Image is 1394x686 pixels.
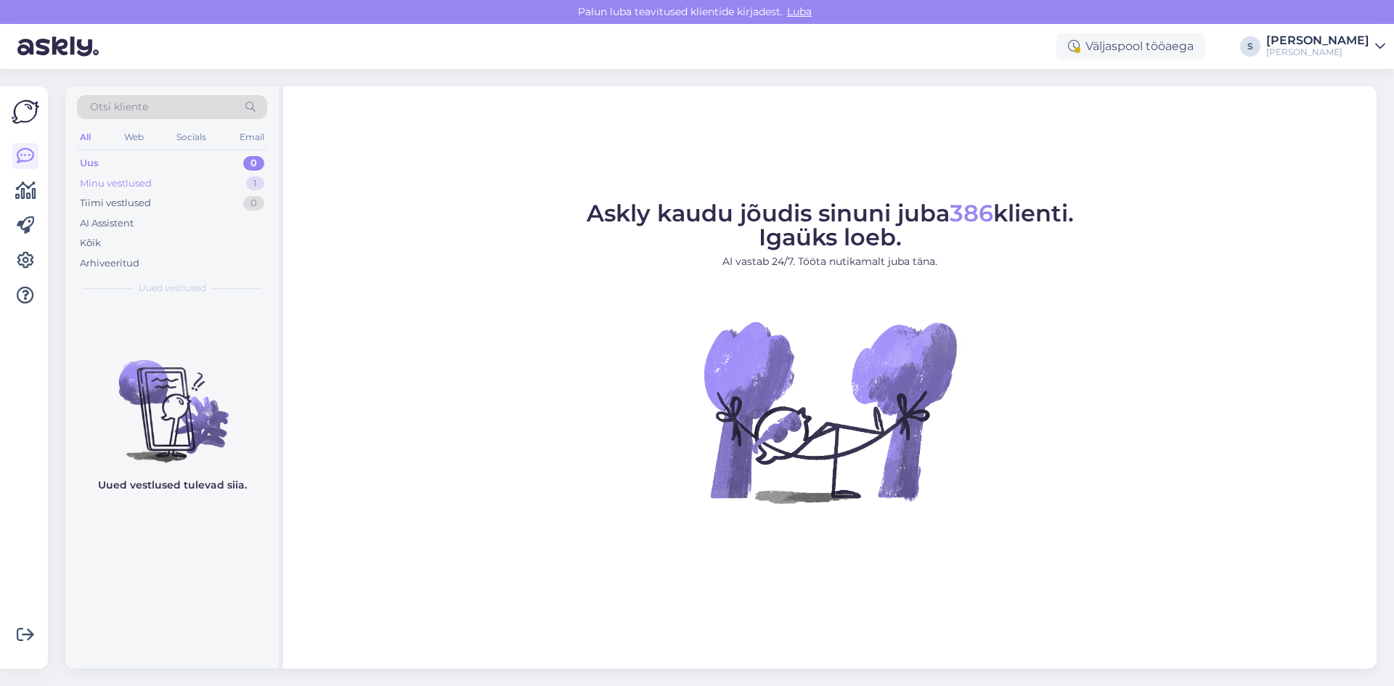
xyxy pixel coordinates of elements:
[77,128,94,147] div: All
[246,176,264,191] div: 1
[783,5,816,18] span: Luba
[98,478,247,493] p: Uued vestlused tulevad siia.
[90,99,148,115] span: Otsi kliente
[587,254,1074,269] p: AI vastab 24/7. Tööta nutikamalt juba täna.
[80,196,151,211] div: Tiimi vestlused
[80,216,134,231] div: AI Assistent
[699,281,961,542] img: No Chat active
[65,334,279,465] img: No chats
[243,156,264,171] div: 0
[587,199,1074,251] span: Askly kaudu jõudis sinuni juba klienti. Igaüks loeb.
[1240,36,1260,57] div: S
[139,282,206,295] span: Uued vestlused
[950,199,993,227] span: 386
[174,128,209,147] div: Socials
[1266,46,1369,58] div: [PERSON_NAME]
[1266,35,1369,46] div: [PERSON_NAME]
[237,128,267,147] div: Email
[243,196,264,211] div: 0
[80,176,152,191] div: Minu vestlused
[121,128,147,147] div: Web
[80,236,101,250] div: Kõik
[80,156,99,171] div: Uus
[80,256,139,271] div: Arhiveeritud
[1266,35,1385,58] a: [PERSON_NAME][PERSON_NAME]
[1056,33,1205,60] div: Väljaspool tööaega
[12,98,39,126] img: Askly Logo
